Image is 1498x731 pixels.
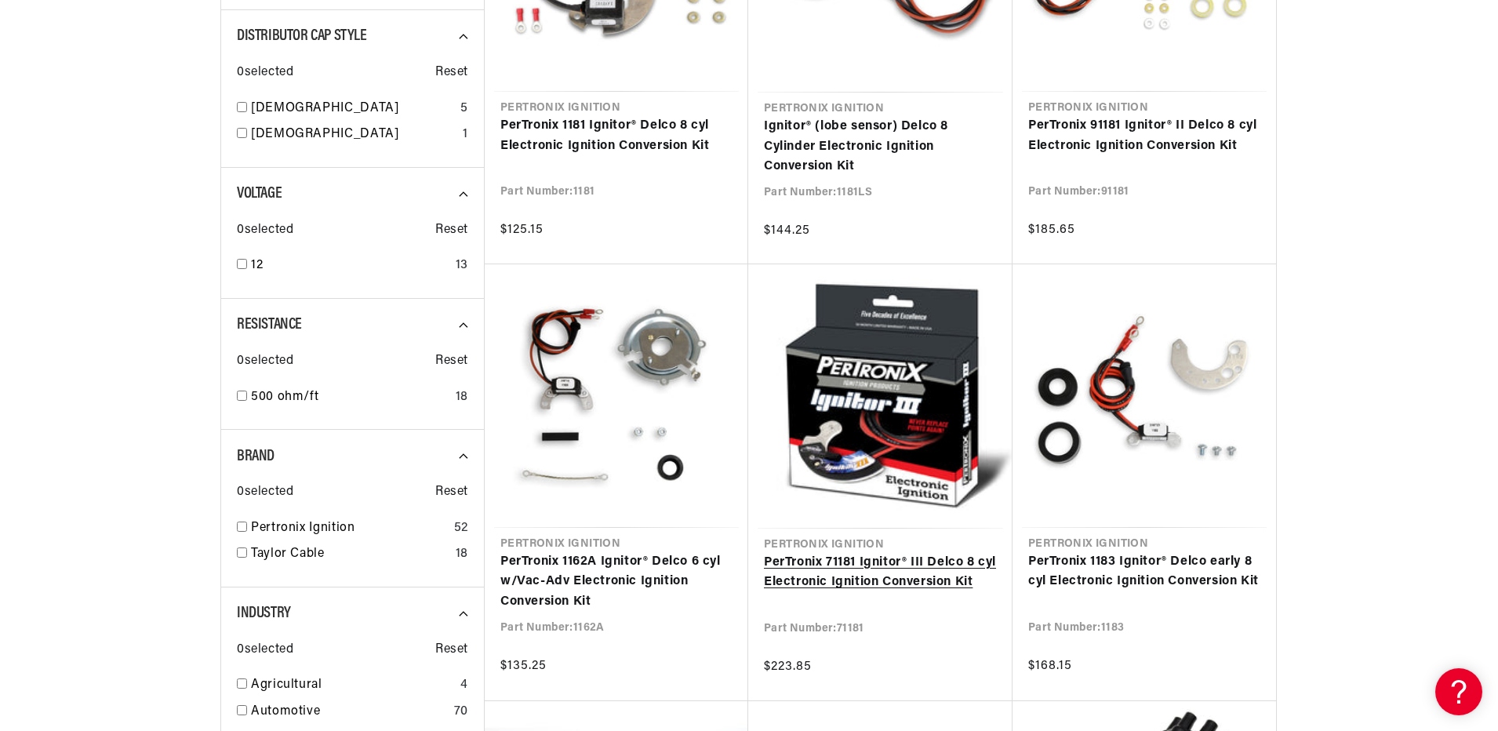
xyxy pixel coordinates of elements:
span: 0 selected [237,220,293,241]
a: PerTronix 1181 Ignitor® Delco 8 cyl Electronic Ignition Conversion Kit [500,116,733,156]
div: 18 [456,544,468,565]
span: 0 selected [237,482,293,503]
span: Resistance [237,317,302,333]
span: Voltage [237,186,282,202]
span: Industry [237,606,291,621]
div: 13 [456,256,468,276]
a: [DEMOGRAPHIC_DATA] [251,99,454,119]
span: Reset [435,640,468,660]
span: Reset [435,63,468,83]
div: 5 [460,99,468,119]
span: Reset [435,220,468,241]
div: 4 [460,675,468,696]
a: PerTronix 71181 Ignitor® III Delco 8 cyl Electronic Ignition Conversion Kit [764,553,997,593]
a: Ignitor® (lobe sensor) Delco 8 Cylinder Electronic Ignition Conversion Kit [764,117,997,177]
span: Reset [435,351,468,372]
a: Taylor Cable [251,544,449,565]
div: 52 [454,518,468,539]
span: Reset [435,482,468,503]
a: 12 [251,256,449,276]
span: Distributor Cap Style [237,28,367,44]
span: 0 selected [237,351,293,372]
span: 0 selected [237,640,293,660]
span: 0 selected [237,63,293,83]
div: 18 [456,387,468,408]
a: PerTronix 91181 Ignitor® II Delco 8 cyl Electronic Ignition Conversion Kit [1028,116,1260,156]
a: Pertronix Ignition [251,518,448,539]
a: PerTronix 1183 Ignitor® Delco early 8 cyl Electronic Ignition Conversion Kit [1028,552,1260,592]
span: Brand [237,449,275,464]
a: [DEMOGRAPHIC_DATA] [251,125,456,145]
a: 500 ohm/ft [251,387,449,408]
a: Agricultural [251,675,454,696]
div: 70 [454,702,468,722]
a: Automotive [251,702,448,722]
a: PerTronix 1162A Ignitor® Delco 6 cyl w/Vac-Adv Electronic Ignition Conversion Kit [500,552,733,613]
div: 1 [463,125,468,145]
